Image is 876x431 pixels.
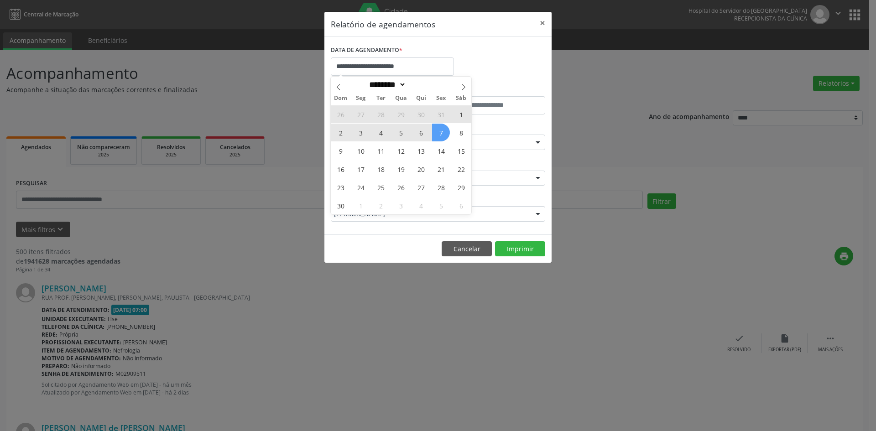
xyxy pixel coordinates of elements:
[392,124,410,141] span: Novembro 5, 2025
[432,105,450,123] span: Outubro 31, 2025
[392,178,410,196] span: Novembro 26, 2025
[452,105,470,123] span: Novembro 1, 2025
[452,160,470,178] span: Novembro 22, 2025
[352,142,370,160] span: Novembro 10, 2025
[331,95,351,101] span: Dom
[412,197,430,214] span: Dezembro 4, 2025
[411,95,431,101] span: Qui
[371,95,391,101] span: Ter
[533,12,552,34] button: Close
[331,18,435,30] h5: Relatório de agendamentos
[372,160,390,178] span: Novembro 18, 2025
[352,124,370,141] span: Novembro 3, 2025
[332,142,349,160] span: Novembro 9, 2025
[372,178,390,196] span: Novembro 25, 2025
[372,105,390,123] span: Outubro 28, 2025
[432,197,450,214] span: Dezembro 5, 2025
[391,95,411,101] span: Qua
[332,105,349,123] span: Outubro 26, 2025
[372,124,390,141] span: Novembro 4, 2025
[392,142,410,160] span: Novembro 12, 2025
[332,178,349,196] span: Novembro 23, 2025
[352,178,370,196] span: Novembro 24, 2025
[392,105,410,123] span: Outubro 29, 2025
[440,82,545,96] label: ATÉ
[412,105,430,123] span: Outubro 30, 2025
[352,105,370,123] span: Outubro 27, 2025
[392,160,410,178] span: Novembro 19, 2025
[452,124,470,141] span: Novembro 8, 2025
[372,142,390,160] span: Novembro 11, 2025
[452,142,470,160] span: Novembro 15, 2025
[332,160,349,178] span: Novembro 16, 2025
[432,124,450,141] span: Novembro 7, 2025
[432,142,450,160] span: Novembro 14, 2025
[451,95,471,101] span: Sáb
[452,197,470,214] span: Dezembro 6, 2025
[352,160,370,178] span: Novembro 17, 2025
[332,197,349,214] span: Novembro 30, 2025
[366,80,406,89] select: Month
[431,95,451,101] span: Sex
[412,142,430,160] span: Novembro 13, 2025
[392,197,410,214] span: Dezembro 3, 2025
[372,197,390,214] span: Dezembro 2, 2025
[406,80,436,89] input: Year
[495,241,545,257] button: Imprimir
[331,43,402,57] label: DATA DE AGENDAMENTO
[332,124,349,141] span: Novembro 2, 2025
[412,160,430,178] span: Novembro 20, 2025
[352,197,370,214] span: Dezembro 1, 2025
[351,95,371,101] span: Seg
[442,241,492,257] button: Cancelar
[412,124,430,141] span: Novembro 6, 2025
[432,160,450,178] span: Novembro 21, 2025
[432,178,450,196] span: Novembro 28, 2025
[452,178,470,196] span: Novembro 29, 2025
[412,178,430,196] span: Novembro 27, 2025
